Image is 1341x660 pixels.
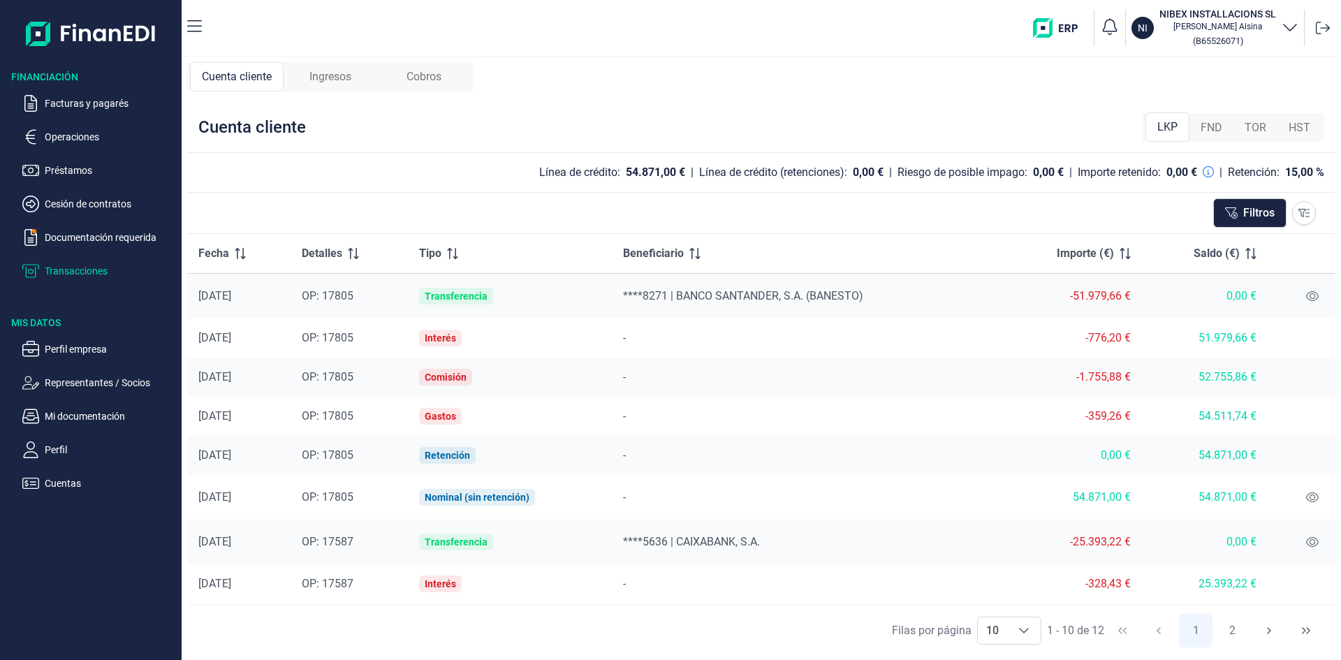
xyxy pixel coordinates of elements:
[1011,535,1131,549] div: -25.393,22 €
[623,289,863,302] span: ****8271 | BANCO SANTANDER, S.A. (BANESTO)
[26,11,156,56] img: Logo de aplicación
[1166,166,1197,179] div: 0,00 €
[425,411,456,422] div: Gastos
[1193,36,1243,46] small: Copiar cif
[22,162,176,179] button: Préstamos
[1153,535,1256,549] div: 0,00 €
[406,68,441,85] span: Cobros
[1201,119,1222,136] span: FND
[1138,21,1148,35] p: NI
[1159,7,1276,21] h3: NIBEX INSTALLACIONS SL
[1153,448,1256,462] div: 54.871,00 €
[1289,119,1310,136] span: HST
[45,341,176,358] p: Perfil empresa
[1153,490,1256,504] div: 54.871,00 €
[1153,370,1256,384] div: 52.755,86 €
[425,450,470,461] div: Retención
[302,448,353,462] span: OP: 17805
[302,490,353,504] span: OP: 17805
[45,162,176,179] p: Préstamos
[1153,331,1256,345] div: 51.979,66 €
[198,116,306,138] div: Cuenta cliente
[45,229,176,246] p: Documentación requerida
[1033,18,1088,38] img: erp
[22,475,176,492] button: Cuentas
[1011,331,1131,345] div: -776,20 €
[22,129,176,145] button: Operaciones
[1106,614,1139,647] button: First Page
[45,408,176,425] p: Mi documentación
[1233,114,1277,142] div: TOR
[45,374,176,391] p: Representantes / Socios
[623,370,626,383] span: -
[1011,370,1131,384] div: -1.755,88 €
[198,409,279,423] div: [DATE]
[302,409,353,423] span: OP: 17805
[892,622,972,639] div: Filas por página
[302,245,342,262] span: Detalles
[425,372,467,383] div: Comisión
[623,490,626,504] span: -
[22,408,176,425] button: Mi documentación
[1011,289,1131,303] div: -51.979,66 €
[1011,409,1131,423] div: -359,26 €
[1189,114,1233,142] div: FND
[302,289,353,302] span: OP: 17805
[1277,114,1321,142] div: HST
[45,441,176,458] p: Perfil
[425,536,488,548] div: Transferencia
[425,492,529,503] div: Nominal (sin retención)
[1153,289,1256,303] div: 0,00 €
[202,68,272,85] span: Cuenta cliente
[419,245,441,262] span: Tipo
[22,341,176,358] button: Perfil empresa
[978,617,1007,644] span: 10
[425,578,456,589] div: Interés
[1153,577,1256,591] div: 25.393,22 €
[1011,448,1131,462] div: 0,00 €
[623,409,626,423] span: -
[22,95,176,112] button: Facturas y pagarés
[1047,625,1104,636] span: 1 - 10 de 12
[22,263,176,279] button: Transacciones
[623,245,684,262] span: Beneficiario
[1216,614,1250,647] button: Page 2
[1145,112,1189,142] div: LKP
[198,535,279,549] div: [DATE]
[302,370,353,383] span: OP: 17805
[22,441,176,458] button: Perfil
[1007,617,1041,644] div: Choose
[853,166,884,179] div: 0,00 €
[1069,164,1072,181] div: |
[1194,245,1240,262] span: Saldo (€)
[45,263,176,279] p: Transacciones
[45,196,176,212] p: Cesión de contratos
[623,577,626,590] span: -
[1011,490,1131,504] div: 54.871,00 €
[1153,409,1256,423] div: 54.511,74 €
[198,331,279,345] div: [DATE]
[889,164,892,181] div: |
[1285,166,1324,179] div: 15,00 %
[1213,198,1287,228] button: Filtros
[425,291,488,302] div: Transferencia
[897,166,1027,179] div: Riesgo de posible impago:
[198,245,229,262] span: Fecha
[691,164,694,181] div: |
[22,196,176,212] button: Cesión de contratos
[198,490,279,504] div: [DATE]
[284,62,377,91] div: Ingresos
[1245,119,1266,136] span: TOR
[1057,245,1114,262] span: Importe (€)
[1078,166,1161,179] div: Importe retenido:
[198,289,279,303] div: [DATE]
[45,129,176,145] p: Operaciones
[22,374,176,391] button: Representantes / Socios
[1219,164,1222,181] div: |
[309,68,351,85] span: Ingresos
[425,332,456,344] div: Interés
[1179,614,1212,647] button: Page 1
[1131,7,1298,49] button: NINIBEX INSTALLACIONS SL[PERSON_NAME] Alsina(B65526071)
[699,166,847,179] div: Línea de crédito (retenciones):
[45,95,176,112] p: Facturas y pagarés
